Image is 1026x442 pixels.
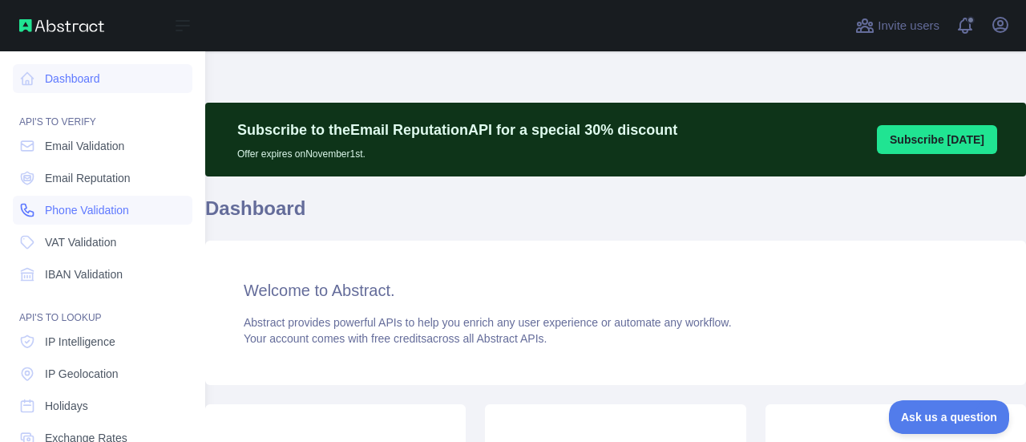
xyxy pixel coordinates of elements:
[13,64,192,93] a: Dashboard
[878,17,939,35] span: Invite users
[244,279,988,302] h3: Welcome to Abstract.
[13,359,192,388] a: IP Geolocation
[13,228,192,257] a: VAT Validation
[45,398,88,414] span: Holidays
[13,96,192,128] div: API'S TO VERIFY
[45,366,119,382] span: IP Geolocation
[45,170,131,186] span: Email Reputation
[244,332,547,345] span: Your account comes with across all Abstract APIs.
[237,119,677,141] p: Subscribe to the Email Reputation API for a special 30 % discount
[45,266,123,282] span: IBAN Validation
[852,13,943,39] button: Invite users
[371,332,426,345] span: free credits
[13,132,192,160] a: Email Validation
[889,400,1010,434] iframe: Toggle Customer Support
[45,334,115,350] span: IP Intelligence
[13,292,192,324] div: API'S TO LOOKUP
[237,141,677,160] p: Offer expires on November 1st.
[13,391,192,420] a: Holidays
[19,19,104,32] img: Abstract API
[45,138,124,154] span: Email Validation
[205,196,1026,234] h1: Dashboard
[45,202,129,218] span: Phone Validation
[244,316,732,329] span: Abstract provides powerful APIs to help you enrich any user experience or automate any workflow.
[13,164,192,193] a: Email Reputation
[13,327,192,356] a: IP Intelligence
[13,196,192,225] a: Phone Validation
[13,260,192,289] a: IBAN Validation
[877,125,997,154] button: Subscribe [DATE]
[45,234,116,250] span: VAT Validation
